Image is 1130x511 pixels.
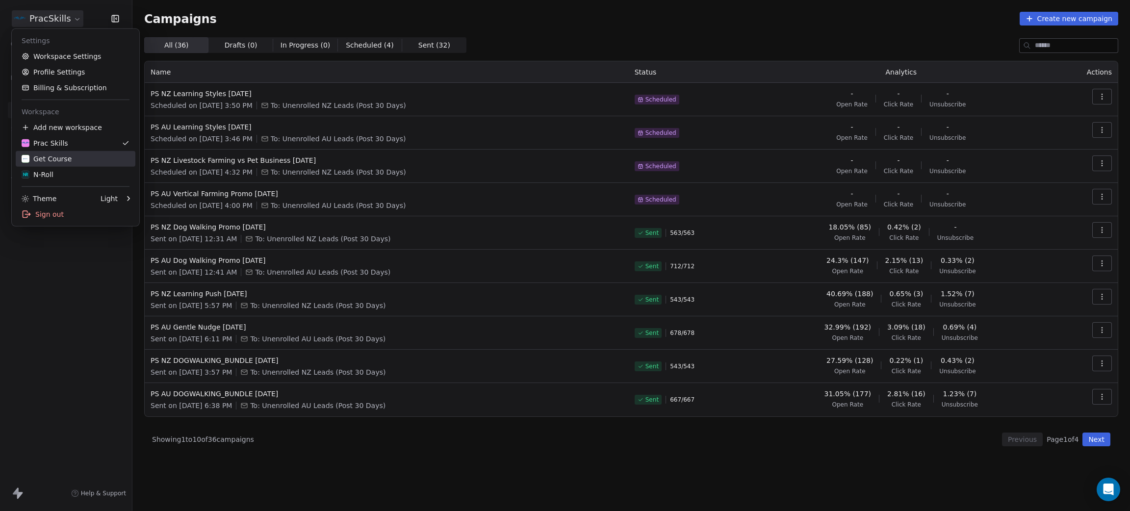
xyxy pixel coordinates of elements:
a: Billing & Subscription [16,80,135,96]
div: Theme [22,194,56,204]
div: Prac Skills [22,138,68,148]
div: Workspace [16,104,135,120]
div: Settings [16,33,135,49]
a: Workspace Settings [16,49,135,64]
img: PracSkills%20Email%20Display%20Picture.png [22,139,29,147]
div: Sign out [16,206,135,222]
div: Get Course [22,154,72,164]
div: N-Roll [22,170,53,179]
img: gc-on-white.png [22,155,29,163]
img: Profile%20Image%20(1).png [22,171,29,179]
a: Profile Settings [16,64,135,80]
div: Add new workspace [16,120,135,135]
div: Light [101,194,118,204]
